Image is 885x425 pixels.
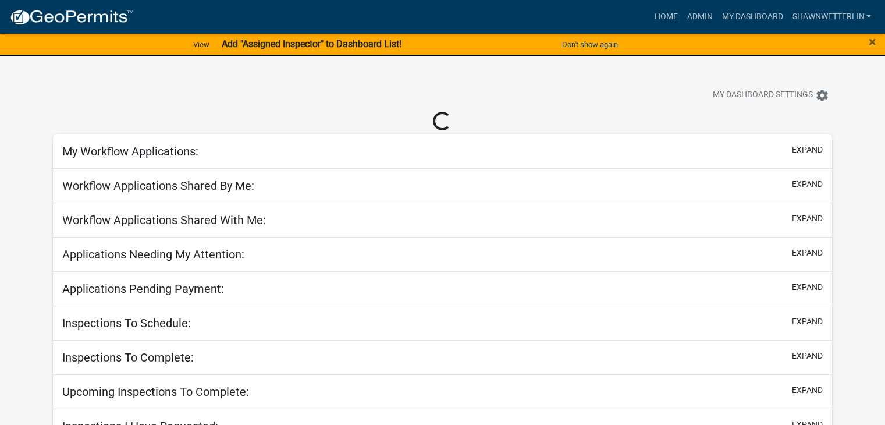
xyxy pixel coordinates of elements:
[787,6,876,28] a: ShawnWetterlin
[792,281,823,293] button: expand
[682,6,717,28] a: Admin
[717,6,787,28] a: My Dashboard
[62,247,244,261] h5: Applications Needing My Attention:
[221,38,401,49] strong: Add "Assigned Inspector" to Dashboard List!
[62,213,266,227] h5: Workflow Applications Shared With Me:
[792,384,823,396] button: expand
[649,6,682,28] a: Home
[62,316,191,330] h5: Inspections To Schedule:
[815,88,829,102] i: settings
[62,282,224,296] h5: Applications Pending Payment:
[713,88,813,102] span: My Dashboard Settings
[869,35,876,49] button: Close
[792,212,823,225] button: expand
[557,35,623,54] button: Don't show again
[62,144,198,158] h5: My Workflow Applications:
[792,316,823,328] button: expand
[62,350,194,364] h5: Inspections To Complete:
[703,84,838,107] button: My Dashboard Settingssettings
[62,179,254,193] h5: Workflow Applications Shared By Me:
[792,350,823,362] button: expand
[62,385,249,399] h5: Upcoming Inspections To Complete:
[869,34,876,50] span: ×
[792,144,823,156] button: expand
[189,35,214,54] a: View
[792,247,823,259] button: expand
[792,178,823,190] button: expand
